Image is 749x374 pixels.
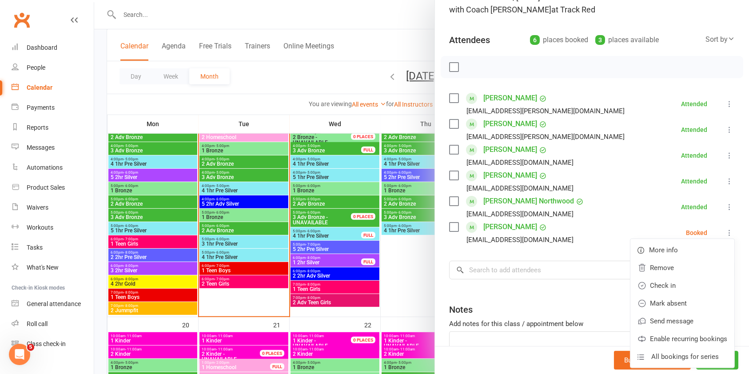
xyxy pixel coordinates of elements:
[12,138,94,158] a: Messages
[12,334,94,354] a: Class kiosk mode
[27,340,66,347] div: Class check-in
[466,234,574,246] div: [EMAIL_ADDRESS][DOMAIN_NAME]
[449,318,735,329] div: Add notes for this class / appointment below
[651,351,719,362] span: All bookings for series
[27,44,57,51] div: Dashboard
[530,35,540,45] div: 6
[12,198,94,218] a: Waivers
[12,38,94,58] a: Dashboard
[27,264,59,271] div: What's New
[681,152,707,159] div: Attended
[595,34,659,46] div: places available
[551,5,595,14] span: at Track Red
[12,294,94,314] a: General attendance kiosk mode
[27,124,48,131] div: Reports
[12,238,94,258] a: Tasks
[466,183,574,194] div: [EMAIL_ADDRESS][DOMAIN_NAME]
[12,158,94,178] a: Automations
[483,117,537,131] a: [PERSON_NAME]
[466,157,574,168] div: [EMAIL_ADDRESS][DOMAIN_NAME]
[27,344,34,351] span: 5
[449,261,735,279] input: Search to add attendees
[630,294,734,312] a: Mark absent
[705,34,735,45] div: Sort by
[466,105,625,117] div: [EMAIL_ADDRESS][PERSON_NAME][DOMAIN_NAME]
[27,184,65,191] div: Product Sales
[27,300,81,307] div: General attendance
[449,34,490,46] div: Attendees
[27,320,48,327] div: Roll call
[12,314,94,334] a: Roll call
[630,330,734,348] a: Enable recurring bookings
[27,104,55,111] div: Payments
[630,241,734,259] a: More info
[681,178,707,184] div: Attended
[12,78,94,98] a: Calendar
[11,9,33,31] a: Clubworx
[12,258,94,278] a: What's New
[9,344,30,365] iframe: Intercom live chat
[483,143,537,157] a: [PERSON_NAME]
[12,218,94,238] a: Workouts
[630,348,734,366] a: All bookings for series
[614,351,691,370] button: Bulk add attendees
[630,259,734,277] a: Remove
[12,98,94,118] a: Payments
[27,244,43,251] div: Tasks
[686,230,707,236] div: Booked
[27,204,48,211] div: Waivers
[649,245,678,255] span: More info
[12,58,94,78] a: People
[681,101,707,107] div: Attended
[449,5,551,14] span: with Coach [PERSON_NAME]
[27,164,63,171] div: Automations
[12,118,94,138] a: Reports
[12,178,94,198] a: Product Sales
[483,194,574,208] a: [PERSON_NAME] Northwood
[630,312,734,330] a: Send message
[681,127,707,133] div: Attended
[466,131,625,143] div: [EMAIL_ADDRESS][PERSON_NAME][DOMAIN_NAME]
[27,64,45,71] div: People
[483,168,537,183] a: [PERSON_NAME]
[595,35,605,45] div: 3
[681,204,707,210] div: Attended
[630,277,734,294] a: Check in
[483,220,537,234] a: [PERSON_NAME]
[27,144,55,151] div: Messages
[483,91,537,105] a: [PERSON_NAME]
[530,34,588,46] div: places booked
[27,224,53,231] div: Workouts
[27,84,52,91] div: Calendar
[449,303,473,316] div: Notes
[466,208,574,220] div: [EMAIL_ADDRESS][DOMAIN_NAME]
